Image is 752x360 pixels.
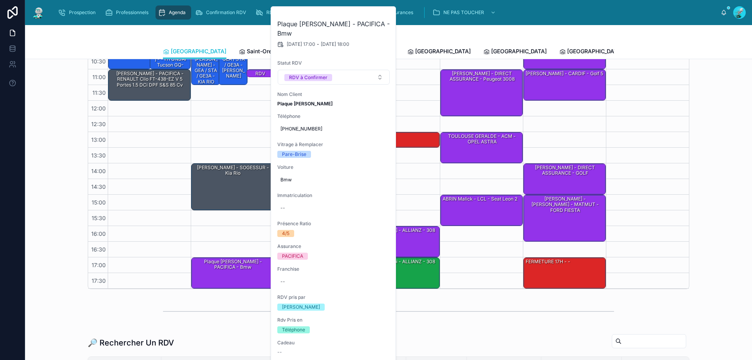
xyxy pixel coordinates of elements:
span: Agenda [169,9,186,16]
div: ABRIN Malick - LCL - Seat leon 2 [442,195,518,203]
div: [PERSON_NAME] - ALLIANZ - 308 [359,227,436,234]
a: Prospection [56,5,101,20]
span: Voiture [277,164,390,170]
span: [GEOGRAPHIC_DATA] [491,47,547,55]
img: App logo [31,6,45,19]
div: -- [280,205,285,211]
a: Rack [302,5,332,20]
a: NE PAS TOUCHER [430,5,500,20]
a: Saint-Orens [239,44,278,60]
span: [PHONE_NUMBER] [280,126,387,132]
div: [PERSON_NAME] - [PERSON_NAME] - MATMUT - FORD FIESTA [525,195,605,214]
a: Agenda [155,5,191,20]
div: [PERSON_NAME] - SOGESSUR - Kia rio [192,164,273,210]
a: RDV Annulés [253,5,300,20]
div: Custode AR Gauche HERETE [PERSON_NAME] - GEA / STA / GE3A - KIA RIO [192,38,220,85]
span: RDV pris par [277,294,390,300]
span: 11:00 [90,74,108,80]
span: Nom Client [277,91,390,98]
span: 13:30 [89,152,108,159]
span: 14:30 [89,183,108,190]
div: BELGECEM Larbi - ALLIANZ - 308 [359,258,436,265]
strong: Plaque [PERSON_NAME] [277,101,333,107]
a: [GEOGRAPHIC_DATA] [163,44,226,59]
span: - [317,41,319,47]
span: Téléphone [277,113,390,119]
a: Cadeaux [334,5,372,20]
div: RDV à Confirmer [289,74,327,81]
a: [GEOGRAPHIC_DATA] [483,44,547,60]
div: SAV de Perpignan - [PERSON_NAME] - - HYUNDAI Tucson GQ-606-MF IV 1.6 TGDi 16V 230 Hybrid 2WD 179 ... [151,39,190,91]
div: HERETE [PERSON_NAME] - GEA / STA / GE3A - [PERSON_NAME] [220,39,247,80]
span: [DATE] 17:00 [287,41,315,47]
h2: Plaque [PERSON_NAME] - PACIFICA - Bmw [277,19,390,38]
span: [GEOGRAPHIC_DATA] [415,47,471,55]
span: 16:00 [89,230,108,237]
span: 17:00 [90,262,108,268]
span: 11:30 [90,89,108,96]
a: Confirmation RDV [193,5,251,20]
div: [PERSON_NAME] - SOGESSUR - Kia rio [193,164,273,177]
div: [PERSON_NAME] - CARDIF - golf 5 [525,70,604,77]
div: HERETE [PERSON_NAME] - GEA / STA / GE3A - [PERSON_NAME] [219,38,247,85]
span: 10:30 [89,58,108,65]
a: [GEOGRAPHIC_DATA] [559,44,623,60]
span: 12:00 [89,105,108,112]
span: 15:30 [90,215,108,221]
div: Plaque [PERSON_NAME] - PACIFICA - Bmw [192,258,273,288]
div: TOULOUSE GERALDE - ACM - OPEL ASTRA [442,133,522,146]
span: 14:00 [89,168,108,174]
div: Pare-Brise [282,151,306,158]
div: [PERSON_NAME] - DIRECT ASSURANCE - Peugeot 3008 [442,70,522,83]
span: Confirmation RDV [206,9,246,16]
span: NE PAS TOUCHER [443,9,484,16]
button: Select Button [278,70,390,85]
span: 13:00 [89,136,108,143]
span: Statut RDV [277,60,390,66]
a: Professionnels [103,5,154,20]
div: Téléphone [282,326,305,333]
span: Bmw [280,177,387,183]
div: [PERSON_NAME] - ALLIANZ - 308 [358,226,439,257]
div: RDV FICTIF Armel Banzadio 6 13 65 08 00 - - 308 [247,70,273,78]
span: Assurances [387,9,413,16]
div: RDV FICTIF Armel Banzadio 6 13 65 08 00 - - 308 [248,70,273,105]
div: FERMETURE 17H - - [524,258,606,288]
span: 16:30 [89,246,108,253]
span: Prospection [69,9,96,16]
div: [PERSON_NAME] [282,304,320,311]
a: [GEOGRAPHIC_DATA] [407,44,471,60]
div: [PERSON_NAME] - [PERSON_NAME] - MATMUT - FORD FIESTA [524,195,606,241]
span: [DATE] 18:00 [321,41,349,47]
div: Plaque [PERSON_NAME] - PACIFICA - Bmw [193,258,273,271]
div: -- [280,279,285,285]
div: Custode AR Gauche HERETE [PERSON_NAME] - GEA / STA / GE3A - KIA RIO [193,39,219,85]
div: TOULOUSE GERALDE - ACM - OPEL ASTRA [441,132,522,163]
span: 12:30 [89,121,108,127]
span: Franchise [277,266,390,272]
span: Saint-Orens [247,47,278,55]
span: RDV Annulés [266,9,295,16]
span: 17:30 [90,277,108,284]
h1: 🔎 Rechercher Un RDV [88,337,174,348]
span: Présence Ratio [277,221,390,227]
div: 🕒 RÉUNION - - [358,132,439,147]
div: [PERSON_NAME] - DIRECT ASSURANCE - GOLF [524,164,606,194]
div: PACIFICA [282,253,303,260]
div: [PERSON_NAME] - PACIFICA - RENAULT Clio FT-438-EZ V 5 Portes 1.5 dCi DPF S&S 85 cv [110,70,190,89]
span: [GEOGRAPHIC_DATA] [567,47,623,55]
div: 4/5 [282,230,289,237]
span: [GEOGRAPHIC_DATA] [171,47,226,55]
span: Professionnels [116,9,148,16]
div: [PERSON_NAME] - DIRECT ASSURANCE - Peugeot 3008 [441,70,522,116]
span: Vitrage à Remplacer [277,141,390,148]
div: [PERSON_NAME] - PACIFICA - RENAULT Clio FT-438-EZ V 5 Portes 1.5 dCi DPF S&S 85 cv [108,70,190,100]
span: Cadeau [277,340,390,346]
span: Immatriculation [277,192,390,199]
span: -- [277,349,282,355]
span: Assurance [277,243,390,250]
div: ABRIN Malick - LCL - Seat leon 2 [441,195,522,226]
div: scrollable content [52,4,721,21]
div: FERMETURE 17H - - [525,258,571,265]
div: [PERSON_NAME] - DIRECT ASSURANCE - GOLF [525,164,605,177]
